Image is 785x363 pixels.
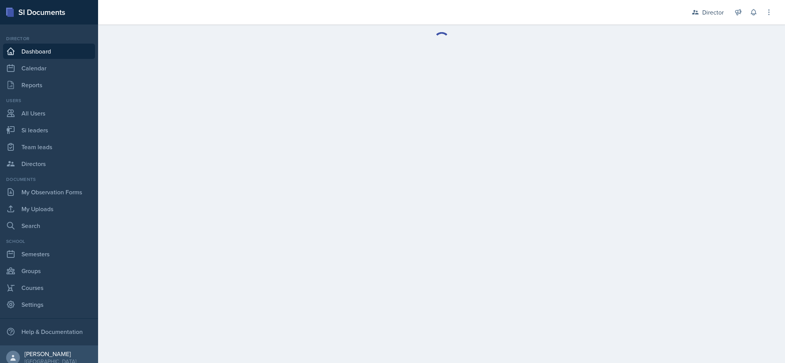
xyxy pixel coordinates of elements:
a: Team leads [3,139,95,155]
a: Search [3,218,95,233]
a: Directors [3,156,95,171]
div: School [3,238,95,245]
div: [PERSON_NAME] [25,350,76,358]
a: Semesters [3,246,95,262]
a: My Uploads [3,201,95,216]
div: Documents [3,176,95,183]
div: Director [3,35,95,42]
div: Help & Documentation [3,324,95,339]
a: All Users [3,106,95,121]
a: Reports [3,77,95,93]
div: Users [3,97,95,104]
a: My Observation Forms [3,184,95,200]
a: Courses [3,280,95,295]
a: Groups [3,263,95,278]
div: Director [702,8,724,17]
a: Si leaders [3,122,95,138]
a: Calendar [3,60,95,76]
a: Settings [3,297,95,312]
a: Dashboard [3,44,95,59]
